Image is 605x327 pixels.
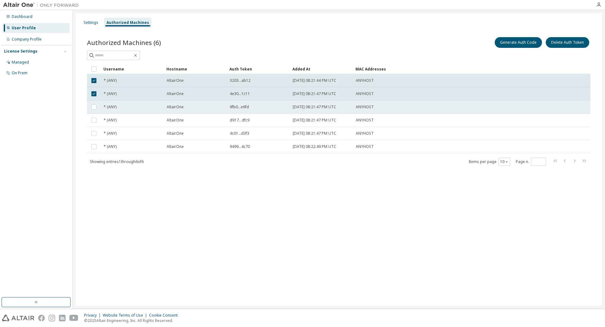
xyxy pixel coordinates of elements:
span: ANYHOST [356,118,374,123]
span: * (ANY) [104,144,117,149]
span: d917...dfc9 [230,118,250,123]
span: 3203...ab12 [230,78,251,83]
span: ANYHOST [356,131,374,136]
span: Showing entries 1 through 6 of 6 [90,159,144,164]
span: [DATE] 08:21:47 PM UTC [293,131,336,136]
span: * (ANY) [104,118,117,123]
div: Auth Token [229,64,287,74]
div: Managed [12,60,29,65]
span: AltairOne [167,91,184,96]
span: ANYHOST [356,91,374,96]
img: Altair One [3,2,82,8]
span: Authorized Machines (6) [87,38,161,47]
p: © 2025 Altair Engineering, Inc. All Rights Reserved. [84,318,181,323]
div: User Profile [12,25,36,31]
span: [DATE] 08:21:47 PM UTC [293,91,336,96]
div: Company Profile [12,37,42,42]
button: Delete Auth Token [546,37,589,48]
span: AltairOne [167,118,184,123]
div: Username [103,64,161,74]
span: * (ANY) [104,91,117,96]
span: [DATE] 08:21:47 PM UTC [293,104,336,110]
span: 9fb0...e6fd [230,104,249,110]
span: * (ANY) [104,78,117,83]
img: youtube.svg [69,315,78,321]
span: ANYHOST [356,78,374,83]
div: License Settings [4,49,37,54]
span: ANYHOST [356,144,374,149]
span: AltairOne [167,144,184,149]
div: Added At [292,64,350,74]
div: On Prem [12,70,27,76]
span: Items per page [469,158,510,166]
button: 10 [500,159,509,164]
div: Settings [84,20,98,25]
div: Hostname [166,64,224,74]
div: Dashboard [12,14,32,19]
span: [DATE] 08:22:49 PM UTC [293,144,336,149]
div: Authorized Machines [107,20,149,25]
div: MAC Addresses [355,64,524,74]
button: Generate Auth Code [495,37,542,48]
img: instagram.svg [49,315,55,321]
span: AltairOne [167,131,184,136]
span: [DATE] 08:21:47 PM UTC [293,118,336,123]
span: 4e30...1c11 [230,91,250,96]
div: Privacy [84,313,103,318]
img: linkedin.svg [59,315,66,321]
span: 4c01...d3f3 [230,131,249,136]
span: * (ANY) [104,104,117,110]
span: Page n. [516,158,546,166]
span: 9499...4c70 [230,144,250,149]
span: AltairOne [167,78,184,83]
div: Website Terms of Use [103,313,149,318]
img: facebook.svg [38,315,45,321]
span: ANYHOST [356,104,374,110]
div: Cookie Consent [149,313,181,318]
span: [DATE] 08:21:44 PM UTC [293,78,336,83]
span: AltairOne [167,104,184,110]
img: altair_logo.svg [2,315,34,321]
span: * (ANY) [104,131,117,136]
